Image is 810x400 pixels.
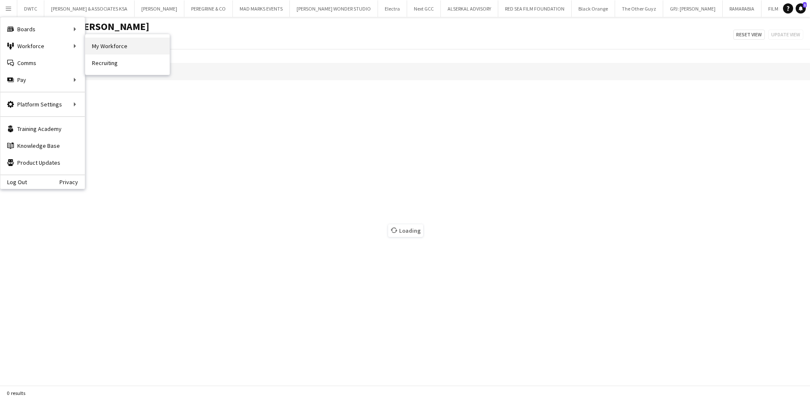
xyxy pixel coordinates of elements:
a: 1 [796,3,806,14]
a: Recruiting [85,54,170,71]
button: PEREGRINE & CO [184,0,233,17]
span: 1 [803,2,807,8]
a: My Workforce [85,38,170,54]
button: ALSERKAL ADVISORY [441,0,498,17]
div: Pay [0,71,85,88]
button: MAD MARKS EVENTS [233,0,290,17]
button: [PERSON_NAME] [135,0,184,17]
button: Electra [378,0,407,17]
button: Next GCC [407,0,441,17]
button: The Other Guyz [615,0,663,17]
button: RAMARABIA [723,0,761,17]
button: DWTC [17,0,44,17]
a: Knowledge Base [0,137,85,154]
a: Training Academy [0,120,85,137]
span: Julie [69,20,149,33]
a: Product Updates [0,154,85,171]
button: GPJ: [PERSON_NAME] [663,0,723,17]
button: [PERSON_NAME] WONDER STUDIO [290,0,378,17]
div: Boards [0,21,85,38]
button: Black Orange [572,0,615,17]
button: RED SEA FILM FOUNDATION [498,0,572,17]
span: Loading [388,224,423,237]
div: Workforce [0,38,85,54]
button: [PERSON_NAME] & ASSOCIATES KSA [44,0,135,17]
a: Privacy [59,179,85,185]
div: Platform Settings [0,96,85,113]
a: Comms [0,54,85,71]
a: Log Out [0,179,27,185]
button: Reset view [733,30,765,40]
